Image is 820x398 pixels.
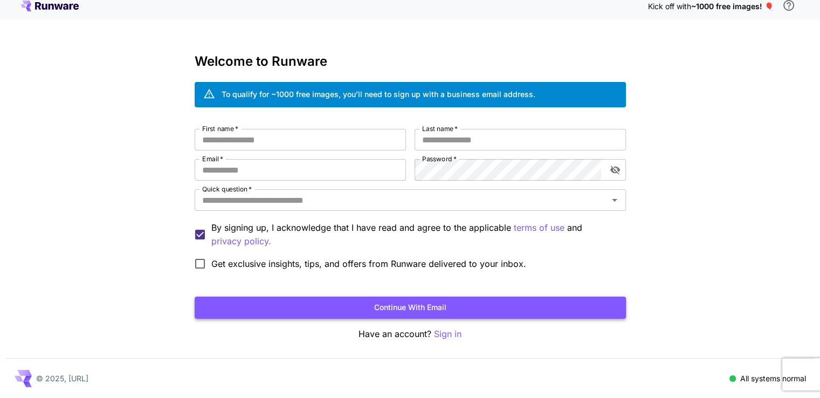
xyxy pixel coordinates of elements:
label: Password [422,154,457,163]
label: Quick question [202,184,252,194]
p: By signing up, I acknowledge that I have read and agree to the applicable and [211,221,617,248]
div: To qualify for ~1000 free images, you’ll need to sign up with a business email address. [222,88,535,100]
p: terms of use [514,221,564,235]
button: Continue with email [195,297,626,319]
label: Email [202,154,223,163]
p: © 2025, [URL] [36,373,88,384]
h3: Welcome to Runware [195,54,626,69]
p: Have an account? [195,327,626,341]
span: Kick off with [648,2,691,11]
button: By signing up, I acknowledge that I have read and agree to the applicable and privacy policy. [514,221,564,235]
span: Get exclusive insights, tips, and offers from Runware delivered to your inbox. [211,257,526,270]
button: Open [607,193,622,208]
label: First name [202,124,238,133]
p: All systems normal [740,373,806,384]
span: ~1000 free images! 🎈 [691,2,774,11]
button: Sign in [434,327,461,341]
label: Last name [422,124,458,133]
button: toggle password visibility [605,160,625,180]
button: By signing up, I acknowledge that I have read and agree to the applicable terms of use and [211,235,271,248]
p: privacy policy. [211,235,271,248]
